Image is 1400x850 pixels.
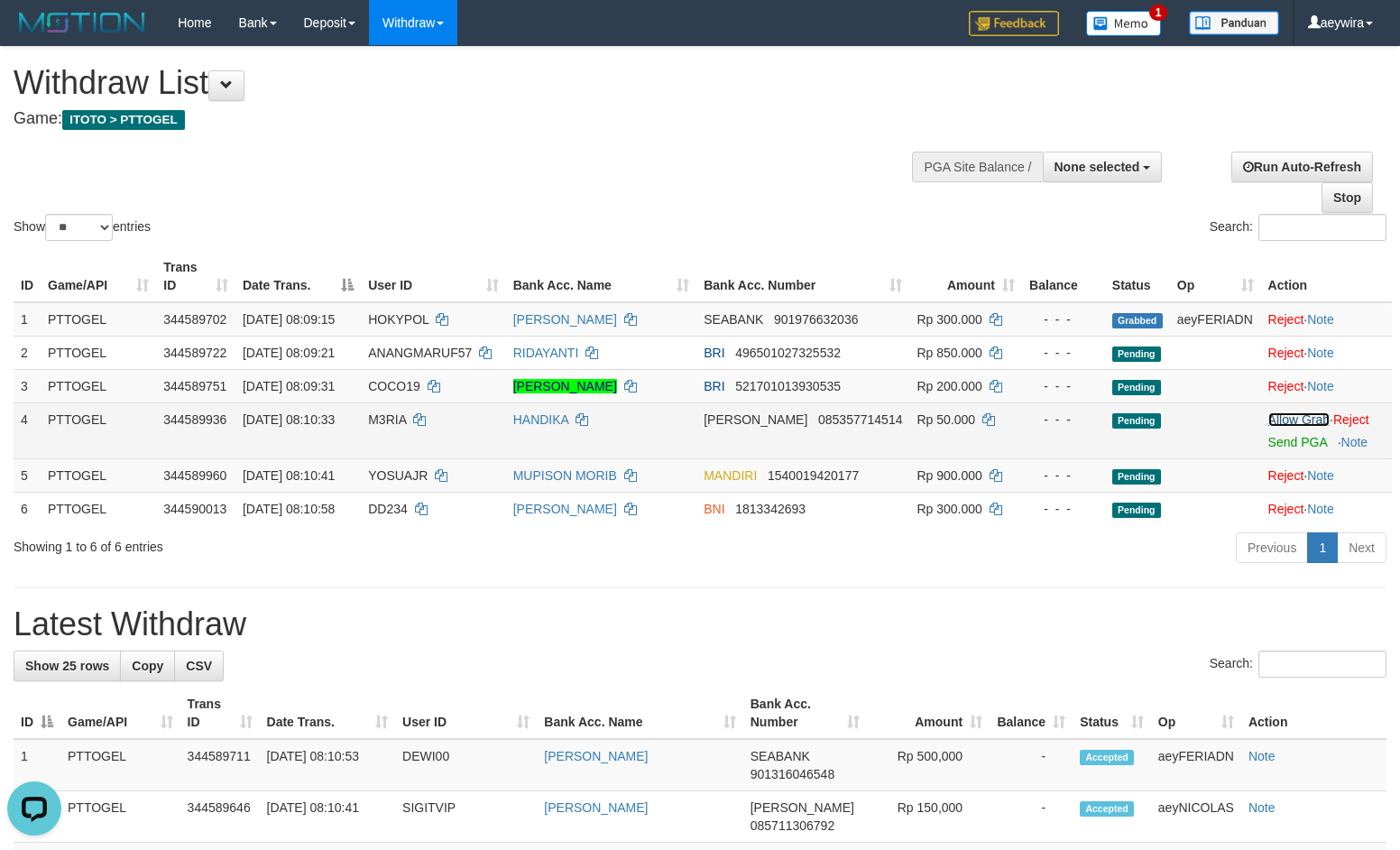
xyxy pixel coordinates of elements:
[1029,500,1098,518] div: - - -
[1029,344,1098,362] div: - - -
[163,412,226,427] span: 344589936
[513,502,617,516] a: [PERSON_NAME]
[743,688,867,739] th: Bank Acc. Number: activate to sort column ascending
[1261,402,1392,458] td: ·
[60,739,180,791] td: PTTOGEL
[1268,312,1304,327] a: Reject
[260,791,396,843] td: [DATE] 08:10:41
[14,214,151,241] label: Show entries
[395,791,537,843] td: SIGITVIP
[395,739,537,791] td: DEWI00
[368,468,428,483] span: YOSUAJR
[163,502,226,516] span: 344590013
[14,369,41,402] td: 3
[260,688,396,739] th: Date Trans.: activate to sort column ascending
[62,110,185,130] span: ITOTO > PTTOGEL
[1322,182,1373,213] a: Stop
[14,251,41,302] th: ID
[1333,412,1369,427] a: Reject
[1337,532,1386,563] a: Next
[60,791,180,843] td: PTTOGEL
[696,251,909,302] th: Bank Acc. Number: activate to sort column ascending
[1170,302,1261,337] td: aeyFERIADN
[513,346,579,360] a: RIDAYANTI
[1055,160,1140,174] span: None selected
[41,492,156,525] td: PTTOGEL
[1112,346,1161,362] span: Pending
[867,688,990,739] th: Amount: activate to sort column ascending
[751,749,810,763] span: SEABANK
[969,11,1059,36] img: Feedback.jpg
[260,739,396,791] td: [DATE] 08:10:53
[1261,369,1392,402] td: ·
[243,312,335,327] span: [DATE] 08:09:15
[1268,412,1333,427] span: ·
[768,468,859,483] span: Copy 1540019420177 to clipboard
[704,468,757,483] span: MANDIRI
[704,412,807,427] span: [PERSON_NAME]
[14,492,41,525] td: 6
[1112,380,1161,395] span: Pending
[14,402,41,458] td: 4
[14,65,916,101] h1: Withdraw List
[163,379,226,393] span: 344589751
[912,152,1042,182] div: PGA Site Balance /
[1307,532,1338,563] a: 1
[751,800,854,815] span: [PERSON_NAME]
[180,739,260,791] td: 344589711
[867,791,990,843] td: Rp 150,000
[14,110,916,128] h4: Game:
[14,688,60,739] th: ID: activate to sort column descending
[1210,651,1386,678] label: Search:
[1261,302,1392,337] td: ·
[990,688,1073,739] th: Balance: activate to sort column ascending
[704,379,724,393] span: BRI
[243,468,335,483] span: [DATE] 08:10:41
[506,251,697,302] th: Bank Acc. Name: activate to sort column ascending
[1248,749,1276,763] a: Note
[243,502,335,516] span: [DATE] 08:10:58
[41,251,156,302] th: Game/API: activate to sort column ascending
[867,739,990,791] td: Rp 500,000
[186,659,212,673] span: CSV
[163,346,226,360] span: 344589722
[180,688,260,739] th: Trans ID: activate to sort column ascending
[368,502,408,516] span: DD234
[513,412,568,427] a: HANDIKA
[735,346,841,360] span: Copy 496501027325532 to clipboard
[1189,11,1279,35] img: panduan.png
[235,251,361,302] th: Date Trans.: activate to sort column descending
[41,458,156,492] td: PTTOGEL
[704,502,724,516] span: BNI
[14,531,570,556] div: Showing 1 to 6 of 6 entries
[1112,469,1161,485] span: Pending
[1307,468,1334,483] a: Note
[1268,502,1304,516] a: Reject
[25,659,109,673] span: Show 25 rows
[368,346,472,360] span: ANANGMARUF57
[1022,251,1105,302] th: Balance
[1241,688,1386,739] th: Action
[537,688,742,739] th: Bank Acc. Name: activate to sort column ascending
[14,651,121,681] a: Show 25 rows
[544,749,648,763] a: [PERSON_NAME]
[1261,492,1392,525] td: ·
[1261,251,1392,302] th: Action
[156,251,235,302] th: Trans ID: activate to sort column ascending
[1268,435,1327,449] a: Send PGA
[41,302,156,337] td: PTTOGEL
[163,312,226,327] span: 344589702
[41,336,156,369] td: PTTOGEL
[818,412,902,427] span: Copy 085357714514 to clipboard
[1112,503,1161,518] span: Pending
[14,739,60,791] td: 1
[1261,458,1392,492] td: ·
[41,402,156,458] td: PTTOGEL
[916,346,981,360] span: Rp 850.000
[1086,11,1162,36] img: Button%20Memo.svg
[14,336,41,369] td: 2
[916,312,981,327] span: Rp 300.000
[513,468,617,483] a: MUPISON MORIB
[163,468,226,483] span: 344589960
[14,9,151,36] img: MOTION_logo.png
